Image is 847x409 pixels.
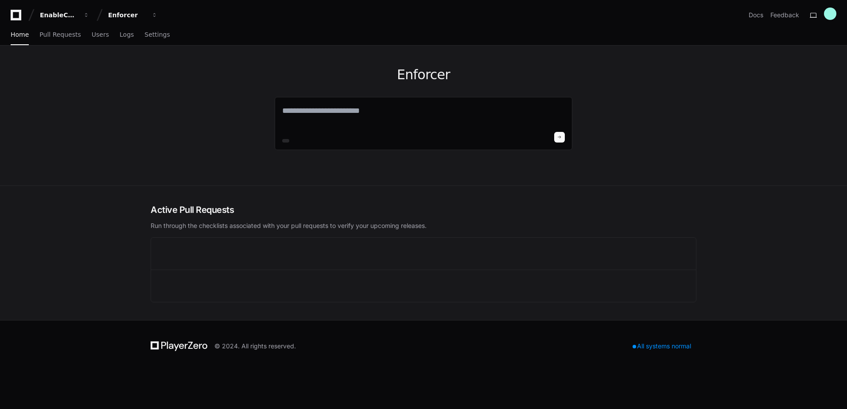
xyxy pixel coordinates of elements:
div: EnableComp [40,11,78,19]
a: Docs [749,11,763,19]
span: Home [11,32,29,37]
span: Logs [120,32,134,37]
a: Users [92,25,109,45]
span: Users [92,32,109,37]
span: Settings [144,32,170,37]
div: © 2024. All rights reserved. [214,342,296,351]
p: Run through the checklists associated with your pull requests to verify your upcoming releases. [151,221,696,230]
button: Feedback [770,11,799,19]
div: All systems normal [627,340,696,352]
button: Enforcer [105,7,161,23]
a: Pull Requests [39,25,81,45]
div: Enforcer [108,11,146,19]
a: Settings [144,25,170,45]
a: Home [11,25,29,45]
h1: Enforcer [275,67,572,83]
button: EnableComp [36,7,93,23]
a: Logs [120,25,134,45]
span: Pull Requests [39,32,81,37]
h2: Active Pull Requests [151,204,696,216]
